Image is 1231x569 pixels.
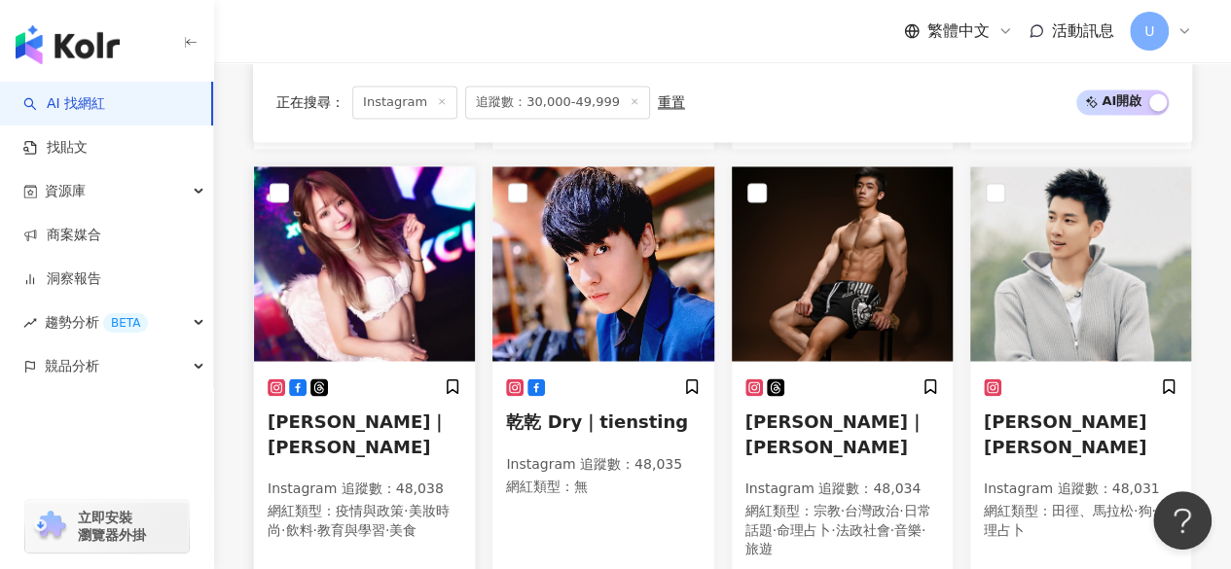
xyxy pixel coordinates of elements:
[658,94,685,110] div: 重置
[492,166,713,361] img: KOL Avatar
[889,521,893,537] span: ·
[970,166,1191,361] img: KOL Avatar
[23,94,105,114] a: searchAI 找網紅
[1144,20,1154,42] span: U
[276,94,344,110] span: 正在搜尋 ：
[814,502,841,517] span: 宗教
[506,410,688,431] span: 乾乾 Dry｜tiensting
[927,20,990,42] span: 繁體中文
[23,138,88,158] a: 找貼文
[78,509,146,544] span: 立即安裝 瀏覽器外掛
[352,86,457,119] span: Instagram
[268,502,449,537] span: 美妝時尚
[506,454,700,474] p: Instagram 追蹤數 ： 48,035
[841,502,845,517] span: ·
[1134,502,1138,517] span: ·
[984,501,1177,539] p: 網紅類型 ：
[745,410,925,455] span: [PERSON_NAME]｜ [PERSON_NAME]
[745,502,931,537] span: 日常話題
[268,501,461,539] p: 網紅類型 ：
[506,477,700,496] p: 網紅類型 ： 無
[984,502,1170,537] span: 命理占卜
[745,479,939,498] p: Instagram 追蹤數 ： 48,034
[336,502,404,517] span: 疫情與政策
[922,521,925,537] span: ·
[254,166,475,361] img: KOL Avatar
[45,169,86,213] span: 資源庫
[385,521,389,537] span: ·
[745,501,939,558] p: 網紅類型 ：
[317,521,385,537] span: 教育與學習
[777,521,831,537] span: 命理占卜
[23,316,37,330] span: rise
[835,521,889,537] span: 法政社會
[389,521,416,537] span: 美食
[845,502,899,517] span: 台灣政治
[984,410,1146,455] span: [PERSON_NAME][PERSON_NAME]
[1052,502,1134,517] span: 田徑、馬拉松
[268,479,461,498] p: Instagram 追蹤數 ： 48,038
[285,521,312,537] span: 飲料
[1052,21,1114,40] span: 活動訊息
[1151,502,1155,517] span: ·
[745,540,773,555] span: 旅遊
[45,301,148,344] span: 趨勢分析
[31,511,69,542] img: chrome extension
[1153,491,1212,550] iframe: Help Scout Beacon - Open
[465,86,650,119] span: 追蹤數：30,000-49,999
[1138,502,1151,517] span: 狗
[268,410,448,455] span: [PERSON_NAME]｜[PERSON_NAME]
[23,226,101,245] a: 商案媒合
[984,479,1177,498] p: Instagram 追蹤數 ： 48,031
[899,502,903,517] span: ·
[732,166,953,361] img: KOL Avatar
[894,521,922,537] span: 音樂
[404,502,408,517] span: ·
[773,521,777,537] span: ·
[312,521,316,537] span: ·
[831,521,835,537] span: ·
[45,344,99,388] span: 競品分析
[281,521,285,537] span: ·
[25,500,189,552] a: chrome extension立即安裝 瀏覽器外掛
[23,269,101,289] a: 洞察報告
[103,313,148,333] div: BETA
[16,25,120,64] img: logo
